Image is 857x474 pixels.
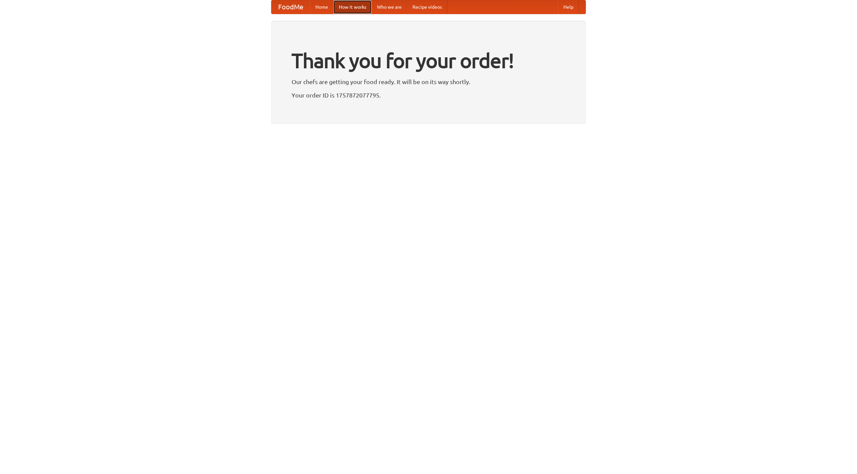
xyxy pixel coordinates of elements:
[558,0,579,14] a: Help
[292,45,565,77] h1: Thank you for your order!
[310,0,333,14] a: Home
[292,90,565,100] p: Your order ID is 1757872077795.
[292,77,565,87] p: Our chefs are getting your food ready. It will be on its way shortly.
[407,0,447,14] a: Recipe videos
[333,0,372,14] a: How it works
[271,0,310,14] a: FoodMe
[372,0,407,14] a: Who we are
